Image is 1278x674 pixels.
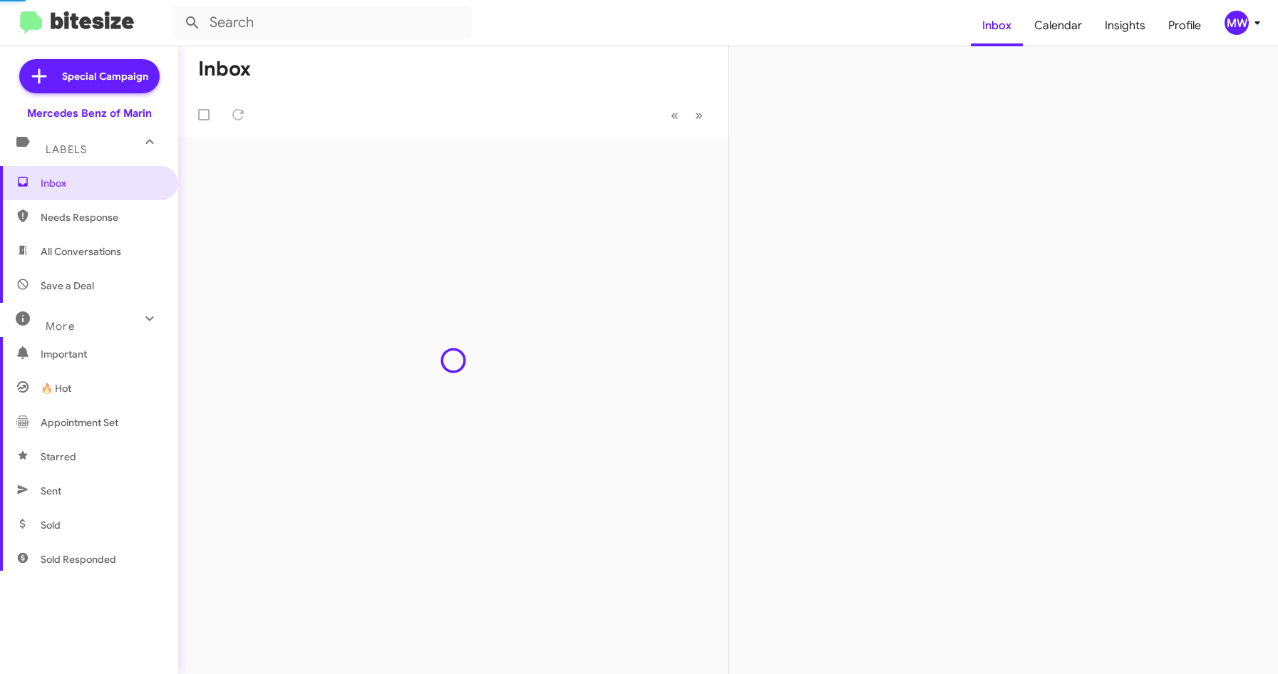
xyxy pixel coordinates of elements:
[1023,5,1093,46] a: Calendar
[62,69,148,83] span: Special Campaign
[686,100,711,130] button: Next
[41,279,94,293] span: Save a Deal
[1212,11,1262,35] button: MW
[41,210,162,224] span: Needs Response
[671,106,679,124] span: «
[695,106,703,124] span: »
[46,320,75,333] span: More
[19,59,160,93] a: Special Campaign
[172,6,472,40] input: Search
[198,58,251,81] h1: Inbox
[41,552,116,566] span: Sold Responded
[662,100,687,130] button: Previous
[663,100,711,130] nav: Page navigation example
[41,484,61,498] span: Sent
[46,143,87,156] span: Labels
[27,106,152,120] div: Mercedes Benz of Marin
[1093,5,1157,46] a: Insights
[41,244,121,259] span: All Conversations
[41,347,162,361] span: Important
[41,176,162,190] span: Inbox
[41,415,118,430] span: Appointment Set
[41,450,76,464] span: Starred
[41,518,61,532] span: Sold
[1157,5,1212,46] a: Profile
[41,381,71,395] span: 🔥 Hot
[1225,11,1249,35] div: MW
[971,5,1023,46] a: Inbox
